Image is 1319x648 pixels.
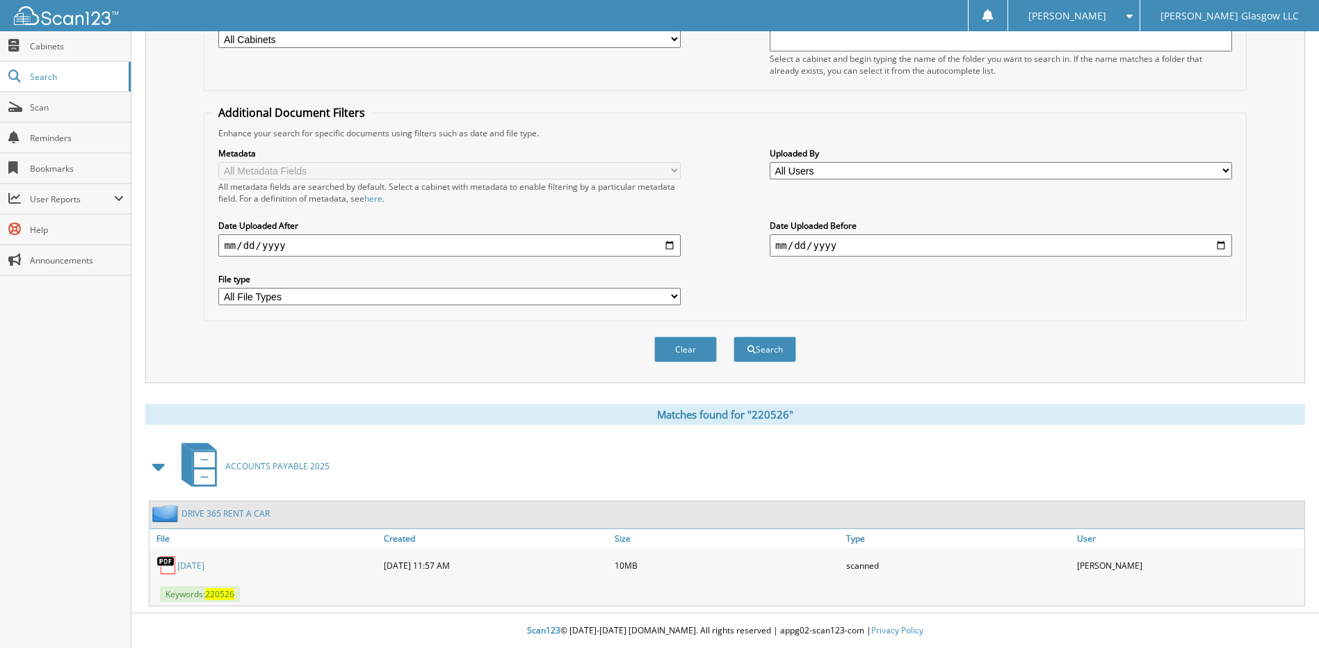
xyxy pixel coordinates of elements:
button: Clear [654,337,717,362]
div: [PERSON_NAME] [1074,551,1304,579]
a: Privacy Policy [871,624,923,636]
span: Bookmarks [30,163,124,175]
label: Metadata [218,147,681,159]
legend: Additional Document Filters [211,105,372,120]
img: folder2.png [152,505,181,522]
iframe: Chat Widget [1249,581,1319,648]
label: Date Uploaded After [218,220,681,232]
a: DRIVE 365 RENT A CAR [181,508,270,519]
span: [PERSON_NAME] Glasgow LLC [1160,12,1299,20]
a: Created [380,529,611,548]
div: All metadata fields are searched by default. Select a cabinet with metadata to enable filtering b... [218,181,681,204]
span: Announcements [30,254,124,266]
div: 10MB [611,551,842,579]
a: ACCOUNTS PAYABLE 2025 [173,439,330,494]
a: Size [611,529,842,548]
div: Select a cabinet and begin typing the name of the folder you want to search in. If the name match... [770,53,1232,76]
span: ACCOUNTS PAYABLE 2025 [225,460,330,472]
span: 220526 [205,588,234,600]
span: Cabinets [30,40,124,52]
a: [DATE] [177,560,204,572]
input: end [770,234,1232,257]
div: © [DATE]-[DATE] [DOMAIN_NAME]. All rights reserved | appg02-scan123-com | [131,614,1319,648]
span: [PERSON_NAME] [1028,12,1106,20]
img: scan123-logo-white.svg [14,6,118,25]
input: start [218,234,681,257]
a: here [364,193,382,204]
span: Scan123 [527,624,560,636]
label: Date Uploaded Before [770,220,1232,232]
img: PDF.png [156,555,177,576]
label: File type [218,273,681,285]
a: Type [843,529,1074,548]
a: File [149,529,380,548]
span: User Reports [30,193,114,205]
a: User [1074,529,1304,548]
button: Search [734,337,796,362]
span: Scan [30,102,124,113]
span: Search [30,71,122,83]
label: Uploaded By [770,147,1232,159]
div: Enhance your search for specific documents using filters such as date and file type. [211,127,1238,139]
div: [DATE] 11:57 AM [380,551,611,579]
span: Help [30,224,124,236]
div: scanned [843,551,1074,579]
div: Matches found for "220526" [145,404,1305,425]
span: Keywords: [160,586,240,602]
span: Reminders [30,132,124,144]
